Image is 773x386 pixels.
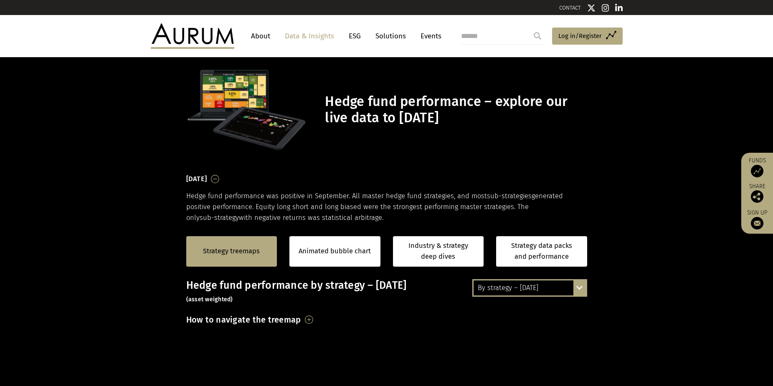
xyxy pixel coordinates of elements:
[281,28,338,44] a: Data & Insights
[496,236,587,267] a: Strategy data packs and performance
[745,209,769,230] a: Sign up
[325,93,585,126] h1: Hedge fund performance – explore our live data to [DATE]
[587,4,596,12] img: Twitter icon
[393,236,484,267] a: Industry & strategy deep dives
[186,279,587,304] h3: Hedge fund performance by strategy – [DATE]
[529,28,546,44] input: Submit
[299,246,371,257] a: Animated bubble chart
[345,28,365,44] a: ESG
[615,4,623,12] img: Linkedin icon
[487,192,532,200] span: sub-strategies
[745,184,769,203] div: Share
[200,214,239,222] span: sub-strategy
[751,165,763,177] img: Access Funds
[552,28,623,45] a: Log in/Register
[186,313,301,327] h3: How to navigate the treemap
[186,191,587,224] p: Hedge fund performance was positive in September. All master hedge fund strategies, and most gene...
[474,280,586,295] div: By strategy – [DATE]
[559,5,581,11] a: CONTACT
[751,190,763,203] img: Share this post
[186,173,207,185] h3: [DATE]
[558,31,602,41] span: Log in/Register
[247,28,274,44] a: About
[745,157,769,177] a: Funds
[371,28,410,44] a: Solutions
[751,217,763,230] img: Sign up to our newsletter
[186,296,233,303] small: (asset weighted)
[203,246,260,257] a: Strategy treemaps
[602,4,609,12] img: Instagram icon
[151,23,234,48] img: Aurum
[416,28,441,44] a: Events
